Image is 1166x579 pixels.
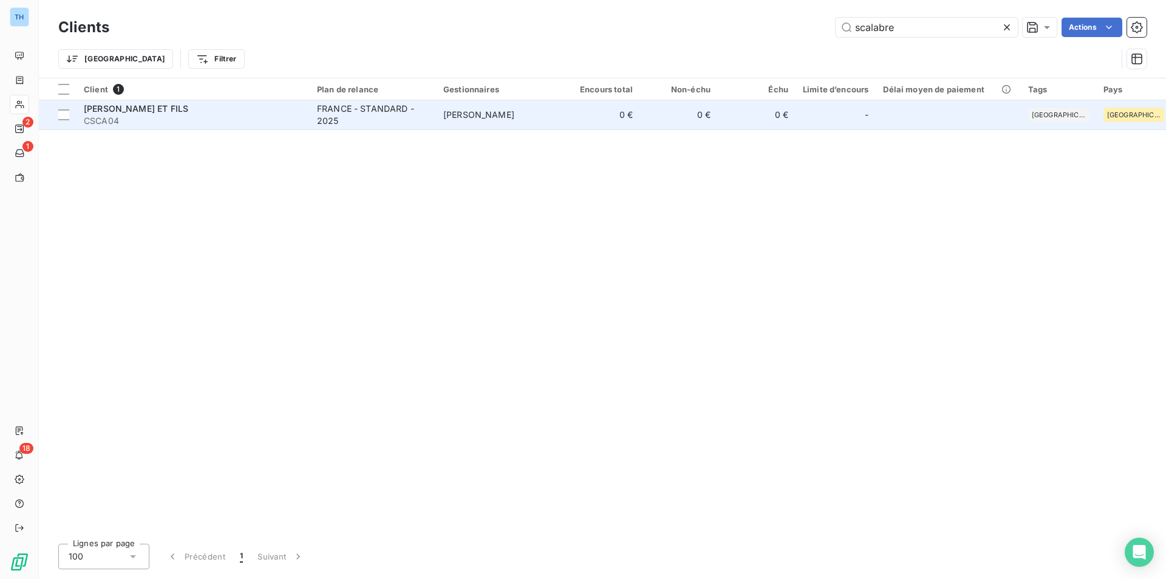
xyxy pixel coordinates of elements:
[1107,111,1161,118] span: [GEOGRAPHIC_DATA]
[58,16,109,38] h3: Clients
[84,115,302,127] span: CSCA04
[240,550,243,563] span: 1
[317,84,429,94] div: Plan de relance
[1103,84,1164,94] div: Pays
[883,84,1013,94] div: Délai moyen de paiement
[19,443,33,454] span: 18
[570,84,633,94] div: Encours total
[10,7,29,27] div: TH
[803,84,868,94] div: Limite d’encours
[250,544,312,569] button: Suivant
[1062,18,1122,37] button: Actions
[233,544,250,569] button: 1
[865,109,868,121] span: -
[562,100,640,129] td: 0 €
[188,49,244,69] button: Filtrer
[647,84,711,94] div: Non-échu
[22,117,33,128] span: 2
[725,84,788,94] div: Échu
[1125,538,1154,567] div: Open Intercom Messenger
[836,18,1018,37] input: Rechercher
[718,100,796,129] td: 0 €
[58,49,173,69] button: [GEOGRAPHIC_DATA]
[113,84,124,95] span: 1
[1028,84,1089,94] div: Tags
[640,100,718,129] td: 0 €
[159,544,233,569] button: Précédent
[443,84,555,94] div: Gestionnaires
[1032,111,1085,118] span: [GEOGRAPHIC_DATA]
[84,84,108,94] span: Client
[10,552,29,572] img: Logo LeanPay
[443,109,514,120] span: [PERSON_NAME]
[84,103,188,114] span: [PERSON_NAME] ET FILS
[317,103,429,127] div: FRANCE - STANDARD - 2025
[22,141,33,152] span: 1
[69,550,83,563] span: 100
